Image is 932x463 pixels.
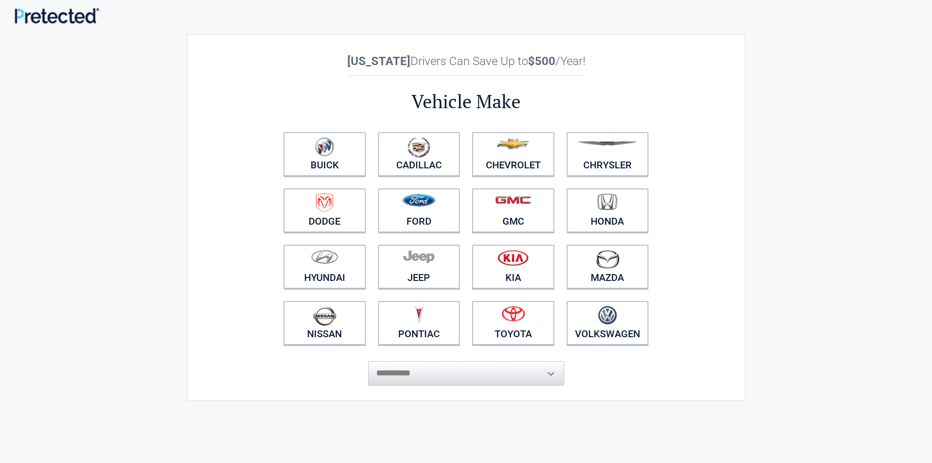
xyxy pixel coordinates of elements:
b: [US_STATE] [347,54,410,68]
a: Nissan [284,301,366,345]
img: dodge [316,193,333,212]
a: Honda [567,188,649,232]
img: nissan [313,306,336,326]
a: Volkswagen [567,301,649,345]
img: mazda [595,250,620,269]
img: cadillac [407,137,430,158]
a: Cadillac [378,132,460,176]
a: Toyota [472,301,554,345]
a: GMC [472,188,554,232]
a: Pontiac [378,301,460,345]
h2: Vehicle Make [278,89,655,114]
img: buick [315,137,334,157]
h2: Drivers Can Save Up to /Year [278,54,655,68]
img: hyundai [311,250,338,264]
a: Hyundai [284,245,366,289]
img: kia [498,250,528,266]
img: ford [403,194,435,207]
a: Chevrolet [472,132,554,176]
a: Jeep [378,245,460,289]
img: gmc [495,196,531,204]
img: jeep [403,250,434,263]
img: Main Logo [15,8,99,23]
a: Chrysler [567,132,649,176]
img: pontiac [414,306,424,324]
a: Dodge [284,188,366,232]
img: volkswagen [598,306,617,325]
a: Buick [284,132,366,176]
a: Mazda [567,245,649,289]
img: chevrolet [497,139,529,149]
a: Ford [378,188,460,232]
img: chrysler [577,141,637,146]
b: $500 [528,54,555,68]
img: honda [597,193,618,210]
img: toyota [502,306,525,322]
a: Kia [472,245,554,289]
